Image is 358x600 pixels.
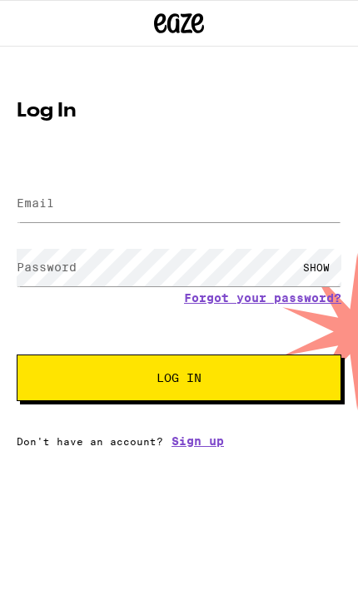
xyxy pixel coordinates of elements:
a: Sign up [172,434,224,448]
div: Don't have an account? [17,434,341,448]
h1: Log In [17,102,341,121]
button: Log In [17,355,341,401]
input: Email [17,185,341,222]
label: Email [17,196,54,210]
label: Password [17,260,77,274]
a: Forgot your password? [184,291,341,305]
span: Log In [157,372,201,384]
div: SHOW [291,249,341,286]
